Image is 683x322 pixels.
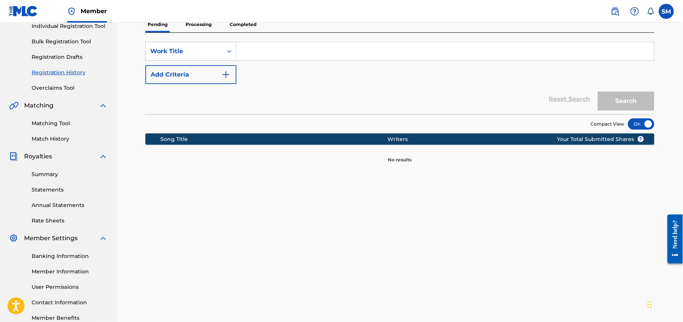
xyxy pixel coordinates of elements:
[9,101,18,110] img: Matching
[32,84,108,92] a: Overclaims Tool
[145,42,654,114] form: Search Form
[32,268,108,276] a: Member Information
[161,135,388,143] div: Song Title
[183,17,214,32] p: Processing
[24,152,52,161] span: Royalties
[662,209,683,270] iframe: Resource Center
[9,6,38,17] img: MLC Logo
[150,47,218,56] div: Work Title
[32,38,108,46] a: Bulk Registration Tool
[9,234,18,243] img: Member Settings
[32,135,108,143] a: Match History
[221,70,230,79] img: 9d2ae6d4665cec9f34b9.svg
[388,147,412,163] p: No results
[638,136,644,142] span: ?
[611,7,620,16] img: search
[591,121,625,127] span: Compact View
[99,152,108,161] img: expand
[32,217,108,225] a: Rate Sheets
[648,293,652,316] div: Drag
[32,69,108,77] a: Registration History
[627,4,642,19] div: Help
[9,152,18,161] img: Royalties
[145,65,236,84] button: Add Criteria
[32,22,108,30] a: Individual Registration Tool
[24,101,53,110] span: Matching
[608,4,623,19] a: Public Search
[32,314,108,322] a: Member Benefits
[32,201,108,209] a: Annual Statements
[145,17,170,32] p: Pending
[32,186,108,194] a: Statements
[387,135,581,143] div: Writers
[630,7,639,16] img: help
[32,170,108,178] a: Summary
[32,120,108,127] a: Matching Tool
[647,8,654,15] div: Notifications
[32,299,108,307] a: Contact Information
[81,7,107,15] span: Member
[227,17,259,32] p: Completed
[24,234,78,243] span: Member Settings
[32,252,108,260] a: Banking Information
[99,234,108,243] img: expand
[67,7,76,16] img: Top Rightsholder
[32,53,108,61] a: Registration Drafts
[32,283,108,291] a: User Permissions
[99,101,108,110] img: expand
[659,4,674,19] div: User Menu
[557,135,644,143] span: Your Total Submitted Shares
[645,286,683,322] iframe: Chat Widget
